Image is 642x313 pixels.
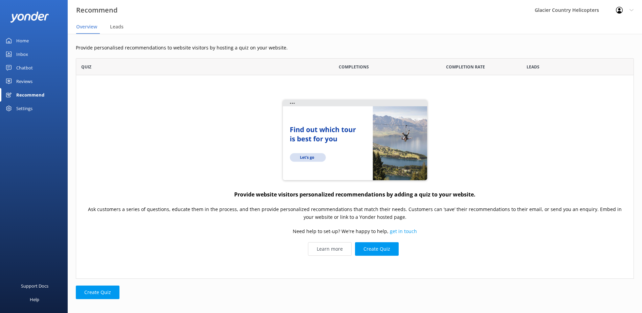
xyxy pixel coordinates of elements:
[16,88,44,102] div: Recommend
[16,61,33,75] div: Chatbot
[76,286,119,299] button: Create Quiz
[30,293,39,306] div: Help
[234,190,475,199] h4: Provide website visitors personalized recommendations by adding a quiz to your website.
[76,44,634,51] p: Provide personalised recommendations to website visitors by hosting a quiz on your website.
[83,206,627,221] p: Ask customers a series of questions, educate them in the process, and then provide personalized r...
[355,242,399,256] button: Create Quiz
[339,64,369,70] span: Completions
[16,34,29,47] div: Home
[308,242,352,256] a: Learn more
[10,12,49,23] img: yonder-white-logo.png
[281,98,429,183] img: quiz-website...
[16,102,32,115] div: Settings
[76,5,117,16] h3: Recommend
[81,64,91,70] span: Quiz
[527,64,539,70] span: Leads
[110,23,124,30] span: Leads
[16,47,28,61] div: Inbox
[21,279,48,293] div: Support Docs
[293,228,417,235] p: Need help to set-up? We're happy to help,
[76,75,634,278] div: grid
[76,23,97,30] span: Overview
[390,228,417,235] a: get in touch
[446,64,485,70] span: Completion Rate
[16,75,32,88] div: Reviews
